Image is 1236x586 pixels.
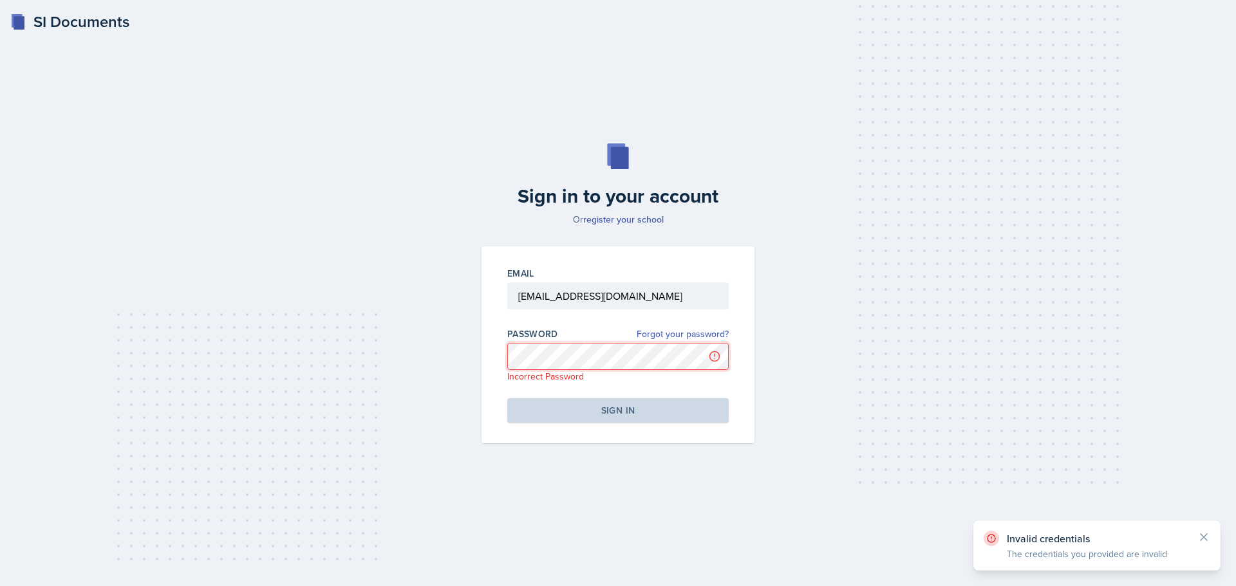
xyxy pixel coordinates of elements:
a: SI Documents [10,10,129,33]
a: register your school [583,213,664,226]
label: Email [507,267,534,280]
div: Sign in [601,404,635,417]
p: Invalid credentials [1007,532,1187,545]
p: Or [474,213,762,226]
a: Forgot your password? [637,327,729,341]
input: Email [507,282,729,309]
button: Sign in [507,398,729,423]
p: The credentials you provided are invalid [1007,547,1187,560]
h2: Sign in to your account [474,185,762,208]
p: Incorrect Password [507,370,729,383]
label: Password [507,327,558,340]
